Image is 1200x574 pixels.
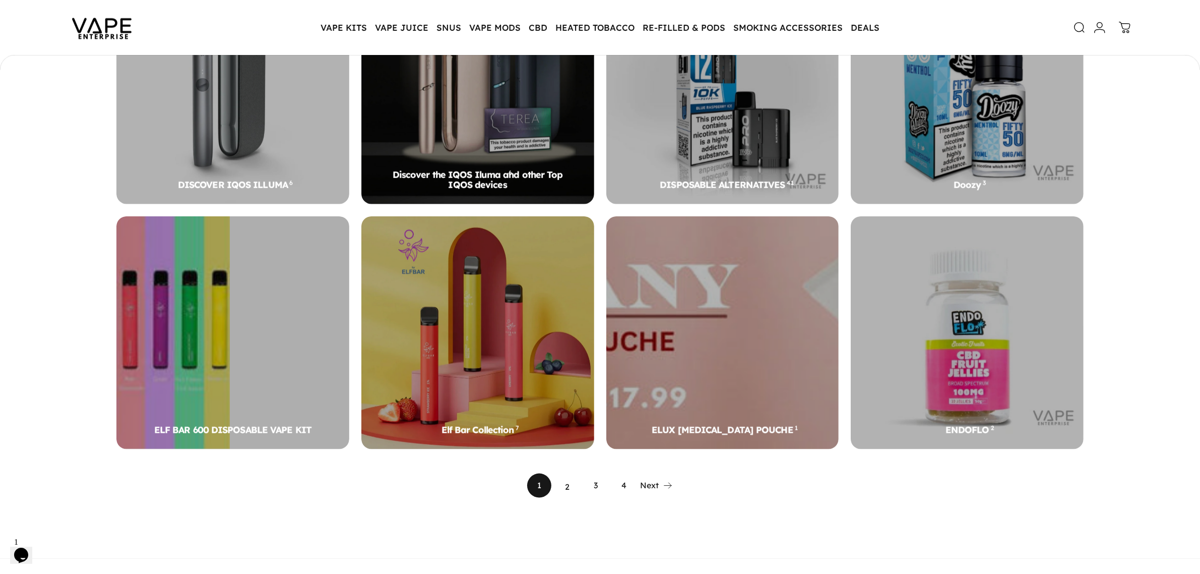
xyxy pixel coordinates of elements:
small: 2 [991,423,994,433]
summary: RE-FILLED & PODS [639,17,729,38]
span: DISCOVER IQOS ILLUMA [178,179,288,191]
summary: CBD [525,17,551,38]
span: ELUX [MEDICAL_DATA] POUCHE [652,424,793,436]
a: 4 [612,474,636,498]
summary: HEATED TOBACCO [551,17,639,38]
small: 41 [787,178,794,188]
summary: VAPE KITS [317,17,371,38]
a: 2 [555,474,580,498]
span: Elf Bar Collection [441,424,514,436]
span: ENDOFLO [945,424,989,436]
summary: SNUS [432,17,465,38]
span: Doozy [954,179,981,191]
summary: SMOKING ACCESSORIES [729,17,847,38]
nav: Primary [317,17,883,38]
small: 6 [289,178,293,188]
span: Discover the IQOS Iluma and other Top IQOS devices [393,169,563,191]
small: 3 [983,178,986,188]
span: ELF BAR 600 DISPOSABLE VAPE KIT [154,424,311,436]
a: ELF BAR 600 DISPOSABLE VAPE KIT [116,216,349,449]
a: ELUX NICOTINE POUCHE [606,216,839,449]
a: Elf Bar Collection [361,216,594,449]
summary: VAPE MODS [465,17,525,38]
small: 7 [516,423,519,433]
small: 1 [795,423,798,433]
iframe: chat widget [10,534,42,564]
a: Next [640,474,673,498]
a: 3 [584,474,608,498]
a: 0 items [1114,17,1136,39]
img: Vape Enterprise [56,4,147,51]
span: DISPOSABLE ALTERNATIVES [660,179,785,191]
small: 6 [509,168,512,178]
a: DEALS [847,17,883,38]
a: ENDOFLO [851,216,1084,449]
summary: VAPE JUICE [371,17,432,38]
